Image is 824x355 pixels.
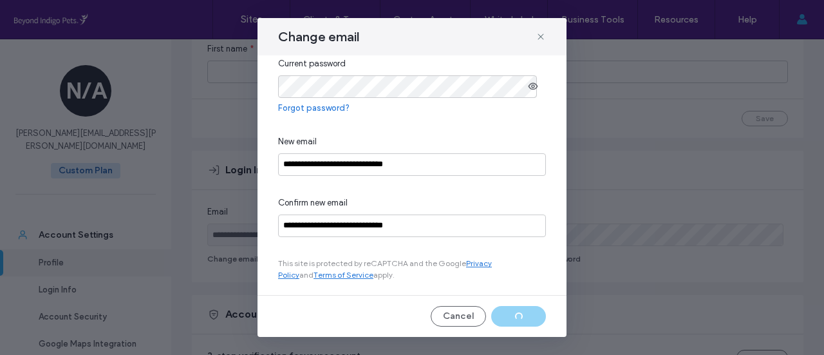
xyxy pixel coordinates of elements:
span: This site is protected by reCAPTCHA and the Google and apply. [278,258,546,281]
span: Current password [278,57,346,70]
span: Change email [278,28,359,45]
a: Terms of Service [314,270,373,280]
button: Cancel [431,306,486,327]
span: New email [278,135,317,148]
span: Help [29,9,55,21]
a: Forgot password? [278,102,546,115]
span: Confirm new email [278,197,348,209]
